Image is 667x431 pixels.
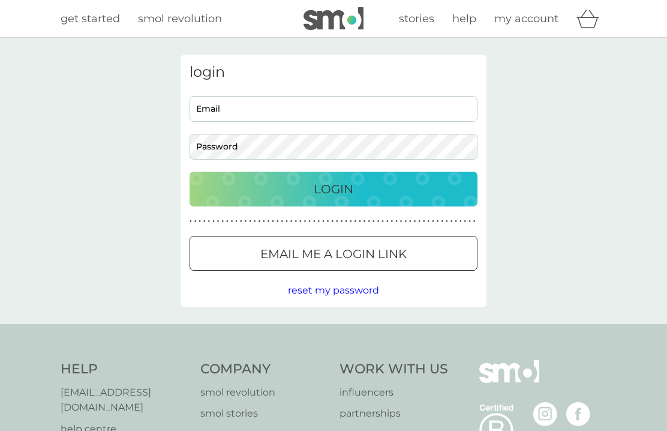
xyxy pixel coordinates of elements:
p: ● [446,219,448,225]
span: smol revolution [138,12,222,25]
p: ● [450,219,453,225]
p: ● [350,219,352,225]
a: my account [494,10,558,28]
p: ● [418,219,420,225]
p: ● [414,219,416,225]
button: reset my password [288,283,379,298]
p: ● [295,219,297,225]
h4: Help [61,360,188,379]
p: ● [308,219,311,225]
p: ● [404,219,407,225]
p: ● [432,219,434,225]
h3: login [190,64,477,81]
p: ● [395,219,398,225]
a: influencers [339,385,448,400]
p: ● [190,219,192,225]
p: Login [314,179,353,199]
a: stories [399,10,434,28]
p: ● [199,219,201,225]
p: ● [304,219,307,225]
p: ● [221,219,224,225]
p: ● [400,219,402,225]
p: ● [249,219,251,225]
p: ● [299,219,302,225]
p: ● [372,219,375,225]
span: reset my password [288,285,379,296]
p: ● [441,219,443,225]
p: ● [368,219,370,225]
p: ● [286,219,288,225]
span: my account [494,12,558,25]
img: smol [304,7,363,30]
p: ● [381,219,384,225]
h4: Work With Us [339,360,448,379]
p: ● [428,219,430,225]
p: ● [217,219,220,225]
p: Email me a login link [260,244,407,264]
button: Email me a login link [190,236,477,271]
p: ● [318,219,320,225]
p: ● [277,219,279,225]
p: ● [359,219,361,225]
p: ● [327,219,329,225]
p: ● [268,219,270,225]
img: smol [479,360,539,401]
p: ● [455,219,457,225]
a: smol revolution [138,10,222,28]
p: ● [203,219,206,225]
p: ● [423,219,425,225]
p: ● [464,219,467,225]
p: ● [313,219,316,225]
a: get started [61,10,120,28]
p: ● [363,219,366,225]
p: ● [226,219,229,225]
p: ● [263,219,265,225]
p: ● [254,219,256,225]
span: help [452,12,476,25]
p: ● [473,219,476,225]
span: stories [399,12,434,25]
p: ● [468,219,471,225]
p: ● [258,219,260,225]
p: ● [231,219,233,225]
p: ● [459,219,462,225]
p: ● [437,219,439,225]
p: ● [331,219,333,225]
p: ● [212,219,215,225]
p: ● [345,219,347,225]
div: basket [576,7,606,31]
p: ● [391,219,393,225]
h4: Company [200,360,328,379]
p: ● [336,219,338,225]
p: ● [409,219,411,225]
button: Login [190,172,477,206]
a: smol revolution [200,385,328,400]
p: ● [354,219,357,225]
p: ● [194,219,197,225]
a: partnerships [339,406,448,421]
a: [EMAIL_ADDRESS][DOMAIN_NAME] [61,385,188,415]
a: smol stories [200,406,328,421]
img: visit the smol Facebook page [566,402,590,426]
p: ● [235,219,238,225]
a: help [452,10,476,28]
p: ● [386,219,389,225]
p: ● [322,219,325,225]
p: ● [208,219,211,225]
span: get started [61,12,120,25]
p: ● [240,219,242,225]
p: ● [377,219,380,225]
img: visit the smol Instagram page [533,402,557,426]
p: ● [341,219,343,225]
p: ● [281,219,284,225]
p: ● [245,219,247,225]
p: ● [290,219,293,225]
p: ● [272,219,274,225]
